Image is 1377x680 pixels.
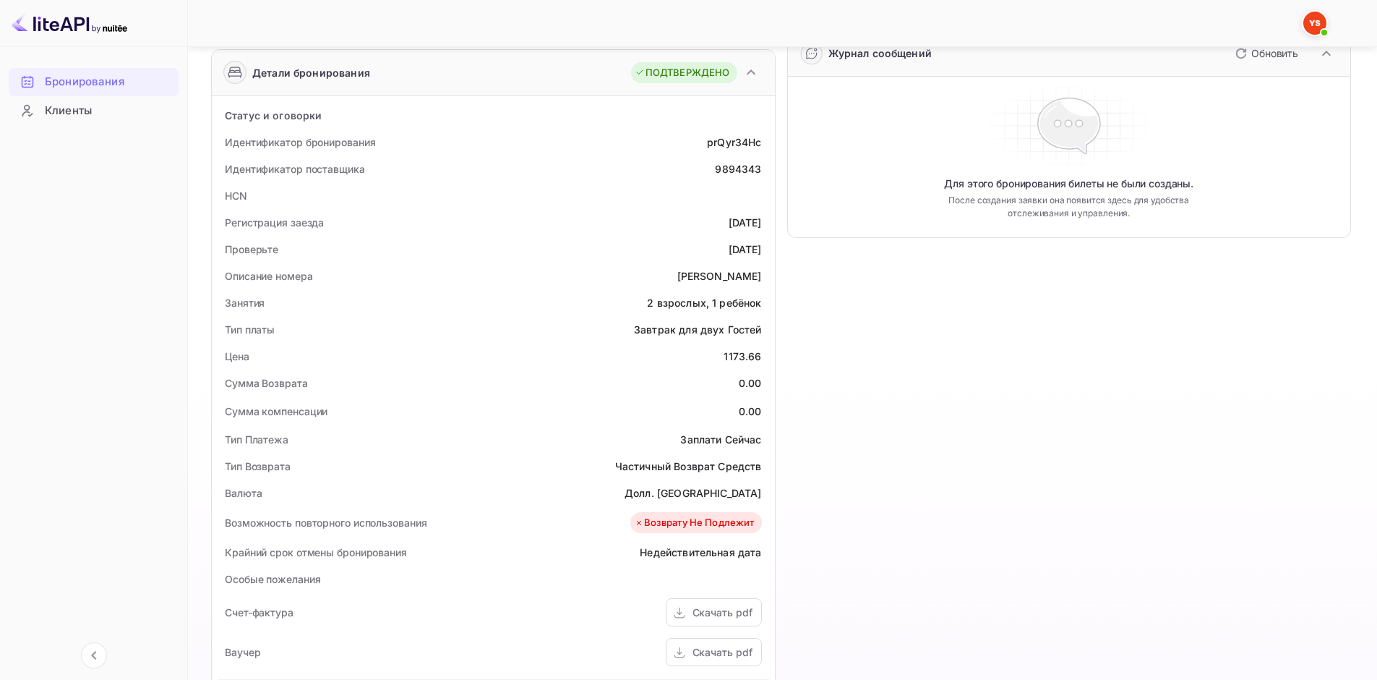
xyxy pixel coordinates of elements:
[645,66,730,80] ya-tr-span: ПОДТВЕРЖДЕНО
[225,433,288,446] ya-tr-span: Тип Платежа
[647,297,761,309] ya-tr-span: 2 взрослых, 1 ребёнок
[729,242,762,257] div: [DATE]
[81,642,107,668] button: Свернуть навигацию
[9,68,179,95] a: Бронирования
[225,163,365,175] ya-tr-span: Идентификатор поставщика
[252,65,370,80] ya-tr-span: Детали бронирования
[634,323,761,336] ya-tr-span: Завтрак для двух Гостей
[828,47,932,59] ya-tr-span: Журнал сообщений
[739,404,762,419] div: 0.00
[225,573,320,585] ya-tr-span: Особые пожелания
[225,487,262,499] ya-tr-span: Валюта
[225,270,313,282] ya-tr-span: Описание номера
[225,243,278,255] ya-tr-span: Проверьте
[9,97,179,125] div: Клиенты
[225,546,407,558] ya-tr-span: Крайний срок отмены бронирования
[225,405,327,417] ya-tr-span: Сумма компенсации
[1303,12,1326,35] img: Служба Поддержки Яндекса
[917,194,1220,220] ya-tr-span: После создания заявки она появится здесь для удобства отслеживания и управления.
[225,460,291,472] ya-tr-span: Тип Возврата
[640,546,761,558] ya-tr-span: Недействительная дата
[9,97,179,124] a: Клиенты
[625,487,761,499] ya-tr-span: Долл. [GEOGRAPHIC_DATA]
[692,606,752,619] ya-tr-span: Скачать pdf
[225,216,324,229] ya-tr-span: Регистрация заезда
[9,68,179,96] div: Бронирования
[225,190,247,202] ya-tr-span: HCN
[677,270,762,282] ya-tr-span: [PERSON_NAME]
[225,606,293,619] ya-tr-span: Счет-фактура
[615,460,762,472] ya-tr-span: Частичный Возврат Средств
[739,375,762,391] div: 0.00
[45,74,124,90] ya-tr-span: Бронирования
[724,349,761,364] div: 1173.66
[729,215,762,230] div: [DATE]
[707,136,761,148] ya-tr-span: prQyr34Hc
[692,645,752,660] div: Скачать pdf
[12,12,127,35] img: Логотип LiteAPI
[225,297,265,309] ya-tr-span: Занятия
[225,136,375,148] ya-tr-span: Идентификатор бронирования
[45,103,92,119] ya-tr-span: Клиенты
[944,177,1193,191] ya-tr-span: Для этого бронирования билеты не были созданы.
[1251,47,1298,59] ya-tr-span: Обновить
[225,646,260,658] ya-tr-span: Ваучер
[225,377,308,389] ya-tr-span: Сумма Возврата
[225,517,426,529] ya-tr-span: Возможность повторного использования
[225,323,275,336] ya-tr-span: Тип платы
[225,109,322,122] ya-tr-span: Статус и оговорки
[225,350,249,362] ya-tr-span: Цена
[644,516,755,530] ya-tr-span: Возврату не подлежит
[1227,42,1304,65] button: Обновить
[680,433,761,446] ya-tr-span: Заплати Сейчас
[715,161,761,177] div: 9894343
